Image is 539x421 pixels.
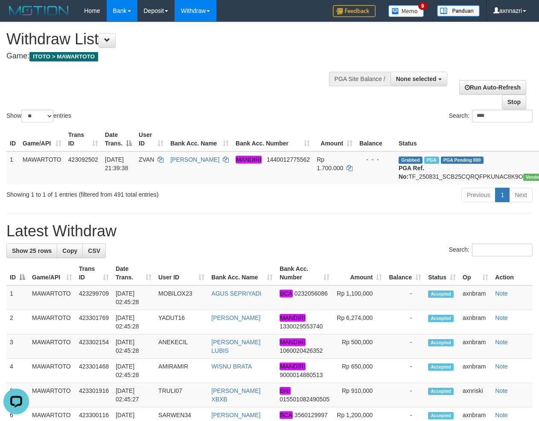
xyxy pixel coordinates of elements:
td: MAWARTOTO [19,151,65,184]
th: Date Trans.: activate to sort column descending [102,127,135,151]
a: [PERSON_NAME] LUBIS [211,339,260,354]
td: Rp 500,000 [333,334,385,359]
a: [PERSON_NAME] XBXB [211,387,260,403]
th: Amount: activate to sort column ascending [313,127,356,151]
div: - - - [359,155,392,164]
a: Note [495,314,508,321]
span: Accepted [428,339,454,346]
div: Showing 1 to 1 of 1 entries (filtered from 491 total entries) [6,187,218,199]
th: ID [6,127,19,151]
td: 1 [6,285,29,310]
span: Copy 0232056086 to clipboard [294,290,328,297]
input: Search: [472,110,533,122]
th: Action [492,261,533,285]
th: Bank Acc. Name: activate to sort column ascending [167,127,232,151]
a: [PERSON_NAME] [211,314,260,321]
a: AGUS SEPRIYADI [211,290,261,297]
td: YADUT16 [155,310,208,334]
td: - [385,310,425,334]
a: Show 25 rows [6,244,57,258]
td: 1 [6,151,19,184]
span: Accepted [428,290,454,298]
th: Game/API: activate to sort column ascending [29,261,76,285]
a: Copy [57,244,83,258]
input: Search: [472,244,533,256]
td: 2 [6,310,29,334]
td: 3 [6,334,29,359]
span: Accepted [428,315,454,322]
td: 423301468 [76,359,112,383]
td: - [385,285,425,310]
span: 9 [418,2,427,10]
span: 423092502 [68,156,98,163]
label: Show entries [6,110,71,122]
td: - [385,359,425,383]
a: CSV [82,244,106,258]
td: axnbram [459,334,492,359]
th: User ID: activate to sort column ascending [155,261,208,285]
td: axnbram [459,359,492,383]
h4: Game: [6,52,351,61]
label: Search: [449,244,533,256]
td: 423301769 [76,310,112,334]
button: Open LiveChat chat widget [3,3,29,29]
td: ANEKECIL [155,334,208,359]
button: None selected [390,72,447,86]
td: MAWARTOTO [29,359,76,383]
img: Feedback.jpg [333,5,376,17]
span: Grabbed [399,157,422,164]
th: User ID: activate to sort column ascending [135,127,167,151]
em: BCA [280,290,293,297]
span: Copy [62,247,77,254]
a: Note [495,290,508,297]
td: 5 [6,383,29,407]
td: 423301916 [76,383,112,407]
div: PGA Site Balance / [329,72,390,86]
span: Copy 9000014880513 to clipboard [280,372,323,378]
td: [DATE] 02:45:28 [112,310,155,334]
td: MAWARTOTO [29,334,76,359]
span: Copy 1440012775562 to clipboard [267,156,310,163]
th: Game/API: activate to sort column ascending [19,127,65,151]
td: [DATE] 02:45:28 [112,285,155,310]
td: axnbram [459,310,492,334]
td: - [385,383,425,407]
a: Note [495,363,508,370]
td: 423299709 [76,285,112,310]
a: [PERSON_NAME] [211,412,260,418]
em: BCA [280,411,293,419]
td: MAWARTOTO [29,310,76,334]
td: [DATE] 02:45:28 [112,359,155,383]
span: Rp 1.700.000 [317,156,343,171]
span: Copy 1330029553740 to clipboard [280,323,323,330]
span: ITOTO > MAWARTOTO [29,52,98,61]
img: Button%20Memo.svg [388,5,424,17]
td: [DATE] 02:45:27 [112,383,155,407]
a: Stop [502,95,526,109]
b: PGA Ref. No: [399,165,424,180]
th: Amount: activate to sort column ascending [333,261,385,285]
a: [PERSON_NAME] [170,156,219,163]
label: Search: [449,110,533,122]
span: Show 25 rows [12,247,52,254]
th: Status: activate to sort column ascending [425,261,459,285]
span: Accepted [428,412,454,419]
td: MOBILOX23 [155,285,208,310]
span: ZVAN [139,156,154,163]
td: MAWARTOTO [29,383,76,407]
td: axnriski [459,383,492,407]
a: WISNU BRATA [211,363,252,370]
img: panduan.png [437,5,480,17]
td: AMIRAMIR [155,359,208,383]
td: 423302154 [76,334,112,359]
td: TRULI07 [155,383,208,407]
h1: Withdraw List [6,31,351,48]
a: Run Auto-Refresh [459,80,526,95]
a: 1 [495,188,510,202]
td: MAWARTOTO [29,285,76,310]
span: Copy 3560129997 to clipboard [294,412,328,418]
em: MANDIRI [280,338,306,346]
em: BRI [280,387,290,395]
a: Note [495,412,508,418]
th: Balance [356,127,395,151]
